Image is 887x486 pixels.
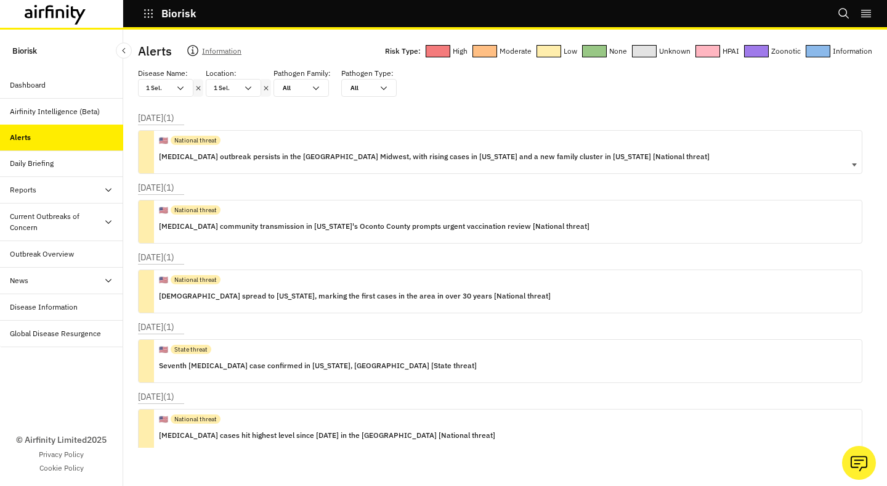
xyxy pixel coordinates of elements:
[833,44,872,58] p: Information
[138,42,172,60] p: Alerts
[174,345,208,354] p: State threat
[341,68,394,79] p: Pathogen Type :
[10,106,100,117] div: Airfinity Intelligence (Beta)
[116,43,132,59] button: Close Sidebar
[206,68,237,79] p: Location :
[16,434,107,447] p: © Airfinity Limited 2025
[139,80,176,96] div: 1 Sel.
[12,39,37,62] p: Biorisk
[159,289,551,303] p: [DEMOGRAPHIC_DATA] spread to [US_STATE], marking the first cases in the area in over 30 years [Na...
[10,275,28,286] div: News
[138,112,174,125] p: [DATE] ( 1 )
[138,251,174,264] p: [DATE] ( 1 )
[159,205,168,216] p: 🇺🇸
[174,136,217,145] p: National threat
[138,390,174,403] p: [DATE] ( 1 )
[161,8,196,19] p: Biorisk
[174,275,217,284] p: National threat
[842,446,876,480] button: Ask our analysts
[10,211,103,233] div: Current Outbreaks of Concern
[564,44,577,58] p: Low
[159,135,168,146] p: 🇺🇸
[385,44,421,58] p: Risk Type:
[159,220,589,233] p: [MEDICAL_DATA] community transmission in [US_STATE]'s Oconto County prompts urgent vaccination re...
[159,359,477,373] p: Seventh [MEDICAL_DATA] case confirmed in [US_STATE], [GEOGRAPHIC_DATA] [State threat]
[723,44,739,58] p: HPAI
[453,44,468,58] p: High
[10,328,101,339] div: Global Disease Resurgence
[159,150,710,163] p: [MEDICAL_DATA] outbreak persists in the [GEOGRAPHIC_DATA] Midwest, with rising cases in [US_STATE...
[174,414,217,424] p: National threat
[10,302,78,313] div: Disease Information
[10,132,31,143] div: Alerts
[273,68,331,79] p: Pathogen Family :
[39,449,84,460] a: Privacy Policy
[159,344,168,355] p: 🇺🇸
[159,274,168,286] p: 🇺🇸
[202,44,241,62] p: Information
[10,184,36,196] div: Reports
[609,44,627,58] p: None
[500,44,532,58] p: Moderate
[10,158,54,169] div: Daily Briefing
[138,68,188,79] p: Disease Name :
[10,80,46,91] div: Dashboard
[39,463,84,474] a: Cookie Policy
[771,44,801,58] p: Zoonotic
[838,3,850,24] button: Search
[138,321,174,334] p: [DATE] ( 1 )
[659,44,691,58] p: Unknown
[138,181,174,194] p: [DATE] ( 1 )
[10,249,74,260] div: Outbreak Overview
[206,80,243,96] div: 1 Sel.
[159,414,168,425] p: 🇺🇸
[143,3,196,24] button: Biorisk
[174,205,217,215] p: National threat
[159,429,495,442] p: [MEDICAL_DATA] cases hit highest level since [DATE] in the [GEOGRAPHIC_DATA] [National threat]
